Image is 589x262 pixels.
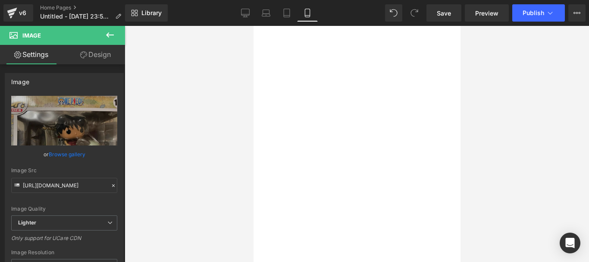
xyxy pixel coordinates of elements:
span: Library [141,9,162,17]
input: Link [11,178,117,193]
a: Design [64,45,127,64]
b: Lighter [18,219,36,226]
span: Untitled - [DATE] 23:59:13 [40,13,112,20]
a: Browse gallery [49,147,85,162]
span: Save [437,9,451,18]
button: Redo [406,4,423,22]
span: Image [22,32,41,39]
div: Image [11,73,29,85]
span: Preview [475,9,498,18]
a: Mobile [297,4,318,22]
div: Open Intercom Messenger [560,233,580,253]
a: Laptop [256,4,276,22]
span: Publish [523,9,544,16]
button: Publish [512,4,565,22]
div: Image Resolution [11,249,117,256]
a: Desktop [235,4,256,22]
div: or [11,150,117,159]
a: Tablet [276,4,297,22]
a: v6 [3,4,33,22]
div: Image Quality [11,206,117,212]
a: New Library [125,4,168,22]
div: v6 [17,7,28,19]
div: Image Src [11,167,117,174]
a: Home Pages [40,4,128,11]
div: Only support for UCare CDN [11,235,117,247]
button: More [568,4,586,22]
a: Preview [465,4,509,22]
button: Undo [385,4,402,22]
